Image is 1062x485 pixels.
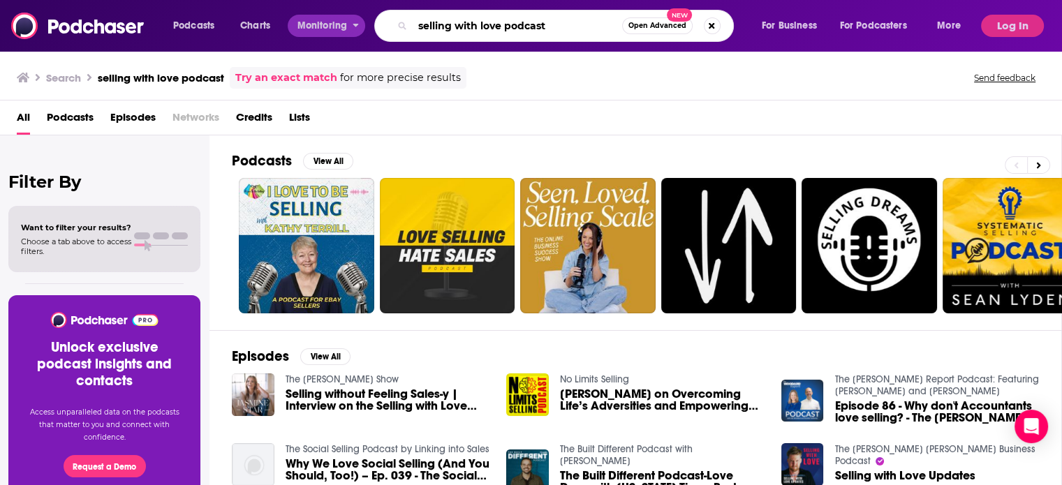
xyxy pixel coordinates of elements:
button: open menu [752,15,834,37]
span: [PERSON_NAME] on Overcoming Life’s Adversities and Empowering Self-Love | No Limit Selling Podcast [560,388,765,412]
span: Choose a tab above to access filters. [21,237,131,256]
img: Selling without Feeling Sales-y | Interview on the Selling with Love Podcast [232,373,274,416]
span: Networks [172,106,219,135]
span: Episode 86 - Why don't Accountants love selling? - The [PERSON_NAME] Report Podcast [834,400,1039,424]
button: open menu [288,15,365,37]
span: Want to filter your results? [21,223,131,232]
span: For Business [762,16,817,36]
a: PodcastsView All [232,152,353,170]
span: Charts [240,16,270,36]
button: Send feedback [970,72,1040,84]
a: Stacey Short on Overcoming Life’s Adversities and Empowering Self-Love | No Limit Selling Podcast [560,388,765,412]
a: Selling without Feeling Sales-y | Interview on the Selling with Love Podcast [286,388,490,412]
button: Log In [981,15,1044,37]
img: Podchaser - Follow, Share and Rate Podcasts [50,312,159,328]
span: New [667,8,692,22]
span: Podcasts [173,16,214,36]
a: Lists [289,106,310,135]
button: View All [303,153,353,170]
div: Open Intercom Messenger [1015,410,1048,443]
a: No Limits Selling [560,373,629,385]
div: Search podcasts, credits, & more... [388,10,747,42]
span: Open Advanced [628,22,686,29]
h3: Search [46,71,81,84]
span: Monitoring [297,16,347,36]
a: Selling with Love Updates [834,470,975,482]
button: open menu [831,15,927,37]
span: More [937,16,961,36]
a: Podcasts [47,106,94,135]
a: The Social Selling Podcast by Linking into Sales [286,443,489,455]
button: open menu [163,15,233,37]
img: Episode 86 - Why don't Accountants love selling? - The Woodard Report Podcast [781,380,824,422]
a: Charts [231,15,279,37]
span: for more precise results [340,70,461,86]
a: The Jasmine Star Show [286,373,399,385]
a: Try an exact match [235,70,337,86]
h2: Filter By [8,172,200,192]
a: Credits [236,106,272,135]
h3: selling with love podcast [98,71,224,84]
p: Access unparalleled data on the podcasts that matter to you and connect with confidence. [25,406,184,444]
button: open menu [927,15,978,37]
input: Search podcasts, credits, & more... [413,15,622,37]
button: View All [300,348,351,365]
a: The Woodard Report Podcast: Featuring Heather Satterley and Joe Woodard [834,373,1038,397]
h2: Podcasts [232,152,292,170]
button: Open AdvancedNew [622,17,693,34]
button: Request a Demo [64,455,146,477]
a: The Built Different Podcast with Dr. Zach Clinton [560,443,693,467]
a: Episode 86 - Why don't Accountants love selling? - The Woodard Report Podcast [834,400,1039,424]
a: Why We Love Social Selling (And You Should, Too!) – Ep. 039 - The Social Selling Podcast by Linki... [286,458,490,482]
a: The Jason Marc Campbell Business Podcast [834,443,1035,467]
img: Stacey Short on Overcoming Life’s Adversities and Empowering Self-Love | No Limit Selling Podcast [506,373,549,416]
a: All [17,106,30,135]
a: Episodes [110,106,156,135]
a: EpisodesView All [232,348,351,365]
img: Podchaser - Follow, Share and Rate Podcasts [11,13,145,39]
h2: Episodes [232,348,289,365]
h3: Unlock exclusive podcast insights and contacts [25,339,184,389]
span: For Podcasters [840,16,907,36]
